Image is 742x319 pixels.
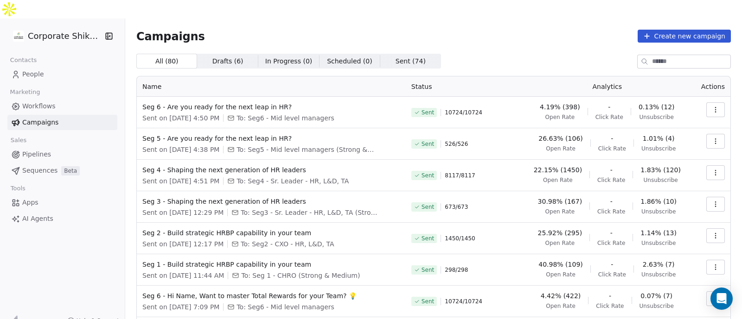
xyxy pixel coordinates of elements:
[639,102,675,112] span: 0.13% (12)
[7,147,117,162] a: Pipelines
[445,109,482,116] span: 10724 / 10724
[643,260,675,269] span: 2.63% (7)
[445,266,468,274] span: 298 / 298
[643,176,678,184] span: Unsubscribe
[327,56,372,66] span: Scheduled ( 0 )
[142,165,400,175] span: Seg 4 - Shaping the next generation of HR leaders
[237,176,349,186] span: To: Seg4 - Sr. Leader - HR, L&D, TA
[142,113,219,123] span: Sent on [DATE] 4:50 PM
[22,214,53,224] span: AI Agents
[237,113,334,123] span: To: Seg6 - Mid level managers
[638,30,731,43] button: Create new campaign
[641,145,676,152] span: Unsubscribe
[546,145,576,152] span: Open Rate
[545,208,575,215] span: Open Rate
[611,260,613,269] span: -
[142,176,219,186] span: Sent on [DATE] 4:51 PM
[136,30,205,43] span: Campaigns
[22,118,58,127] span: Campaigns
[61,166,80,175] span: Beta
[598,145,626,152] span: Click Rate
[543,176,573,184] span: Open Rate
[522,76,693,97] th: Analytics
[6,85,44,99] span: Marketing
[6,181,29,195] span: Tools
[610,165,613,175] span: -
[22,198,38,207] span: Apps
[545,113,575,121] span: Open Rate
[608,102,610,112] span: -
[422,235,434,242] span: Sent
[597,208,625,215] span: Click Rate
[22,101,56,111] span: Workflows
[445,172,475,179] span: 8117 / 8117
[538,260,582,269] span: 40.98% (109)
[142,291,400,300] span: Seg 6 - Hi Name, Want to master Total Rewards for your Team? 💡
[142,260,400,269] span: Seg 1 - Build strategic HRBP capability in your team
[241,271,360,280] span: To: Seg 1 - CHRO (Strong & Medium)
[7,115,117,130] a: Campaigns
[445,235,475,242] span: 1450 / 1450
[142,102,400,112] span: Seg 6 - Are you ready for the next leap in HR?
[609,291,611,300] span: -
[541,291,581,300] span: 4.42% (422)
[142,271,224,280] span: Sent on [DATE] 11:44 AM
[610,228,613,238] span: -
[28,30,102,42] span: Corporate Shiksha
[422,298,434,305] span: Sent
[596,302,624,310] span: Click Rate
[142,197,400,206] span: Seg 3 - Shaping the next generation of HR leaders
[422,140,434,148] span: Sent
[237,302,334,312] span: To: Seg6 - Mid level managers
[11,28,99,44] button: Corporate Shiksha
[545,239,575,247] span: Open Rate
[142,302,219,312] span: Sent on [DATE] 7:09 PM
[422,266,434,274] span: Sent
[445,298,482,305] span: 10724 / 10724
[640,291,672,300] span: 0.07% (7)
[445,203,468,211] span: 673 / 673
[265,56,313,66] span: In Progress ( 0 )
[640,197,677,206] span: 1.86% (10)
[595,113,623,121] span: Click Rate
[710,288,733,310] div: Open Intercom Messenger
[7,99,117,114] a: Workflows
[611,134,613,143] span: -
[641,208,676,215] span: Unsubscribe
[406,76,522,97] th: Status
[640,113,674,121] span: Unsubscribe
[241,239,334,249] span: To: Seg2 - CXO - HR, L&D, TA
[396,56,426,66] span: Sent ( 74 )
[142,239,224,249] span: Sent on [DATE] 12:17 PM
[22,166,58,175] span: Sequences
[546,271,576,278] span: Open Rate
[212,56,243,66] span: Drafts ( 6 )
[7,67,117,82] a: People
[538,197,582,206] span: 30.98% (167)
[7,163,117,178] a: SequencesBeta
[597,176,625,184] span: Click Rate
[137,76,406,97] th: Name
[6,133,31,147] span: Sales
[640,302,674,310] span: Unsubscribe
[640,165,681,175] span: 1.83% (120)
[142,145,219,154] span: Sent on [DATE] 4:38 PM
[597,239,625,247] span: Click Rate
[22,150,51,159] span: Pipelines
[142,134,400,143] span: Seg 5 - Are you ready for the next leap in HR?
[534,165,582,175] span: 22.15% (1450)
[641,271,676,278] span: Unsubscribe
[610,197,613,206] span: -
[538,228,582,238] span: 25.92% (295)
[237,145,376,154] span: To: Seg5 - Mid level managers (Strong & Medium)
[241,208,380,217] span: To: Seg3 - Sr. Leader - HR, L&D, TA (Strong & Medium)
[422,109,434,116] span: Sent
[22,69,44,79] span: People
[13,31,24,42] img: CorporateShiksha.png
[7,195,117,210] a: Apps
[546,302,576,310] span: Open Rate
[643,134,675,143] span: 1.01% (4)
[142,208,224,217] span: Sent on [DATE] 12:29 PM
[693,76,730,97] th: Actions
[6,53,41,67] span: Contacts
